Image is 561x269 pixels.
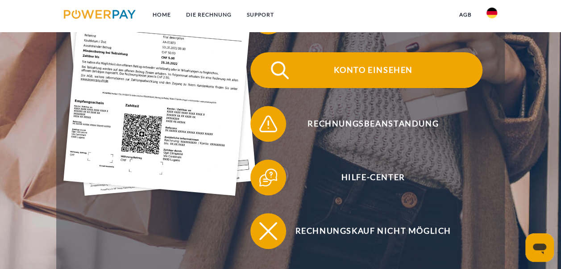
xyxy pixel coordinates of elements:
img: de [486,8,497,18]
a: Home [145,7,179,23]
img: qb_help.svg [257,166,279,189]
img: logo-powerpay.svg [64,10,136,19]
a: agb [451,7,479,23]
button: Rechnungskauf nicht möglich [250,213,482,249]
button: Hilfe-Center [250,160,482,195]
img: qb_warning.svg [257,113,279,135]
button: Konto einsehen [250,52,482,88]
img: qb_search.svg [269,59,291,81]
span: Hilfe-Center [264,160,482,195]
span: Konto einsehen [264,52,482,88]
a: DIE RECHNUNG [179,7,239,23]
iframe: Schaltfläche zum Öffnen des Messaging-Fensters [525,233,554,262]
a: SUPPORT [239,7,282,23]
span: Rechnungsbeanstandung [264,106,482,142]
span: Rechnungskauf nicht möglich [264,213,482,249]
img: qb_close.svg [257,220,279,242]
button: Rechnungsbeanstandung [250,106,482,142]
